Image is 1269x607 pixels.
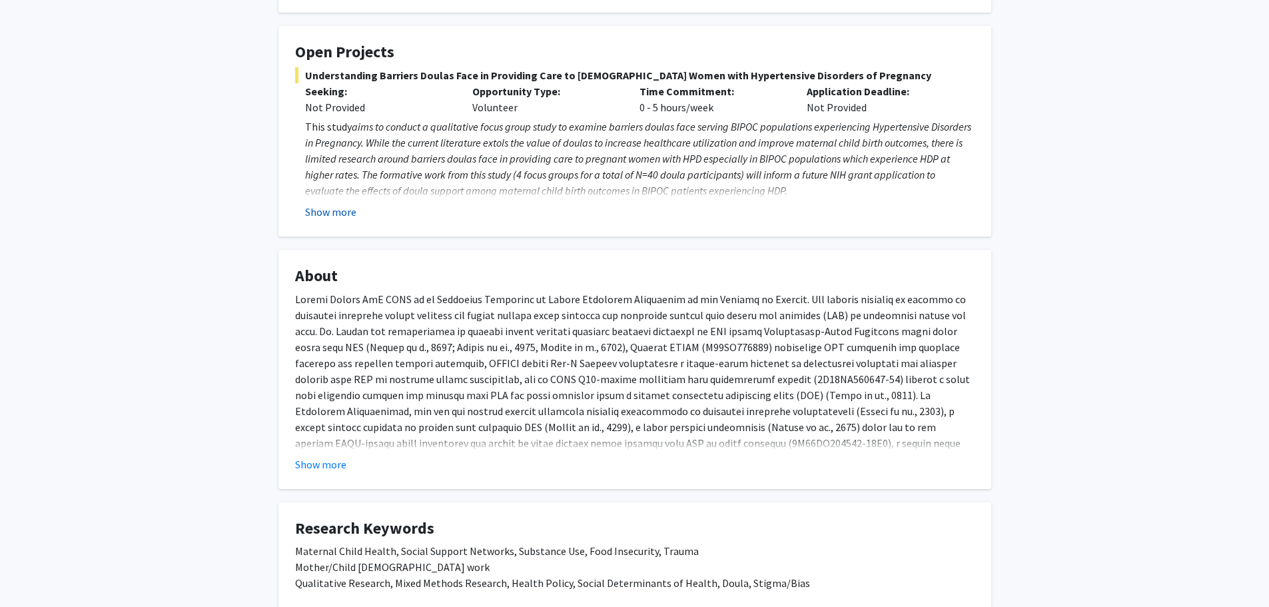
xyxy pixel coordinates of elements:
h4: About [295,267,975,286]
p: Loremi Dolors AmE CONS ad el Seddoeius Temporinc ut Labore Etdolorem Aliquaenim ad min Veniamq no... [295,291,975,483]
div: Maternal Child Health, Social Support Networks, Substance Use, Food Insecurity, Trauma Mother/Chi... [295,543,975,591]
em: aims to conduct a qualitative focus group study to examine barriers doulas face serving BIPOC pop... [305,120,971,197]
div: Volunteer [462,83,630,115]
p: Opportunity Type: [472,83,620,99]
iframe: Chat [10,547,57,597]
p: Time Commitment: [639,83,787,99]
h4: Research Keywords [295,519,975,538]
button: Show more [305,204,356,220]
span: Understanding Barriers Doulas Face in Providing Care to [DEMOGRAPHIC_DATA] Women with Hypertensiv... [295,67,975,83]
p: Seeking: [305,83,452,99]
div: Not Provided [797,83,964,115]
div: Not Provided [305,99,452,115]
p: This study [305,119,975,199]
p: Application Deadline: [807,83,954,99]
div: 0 - 5 hours/week [630,83,797,115]
button: Show more [295,456,346,472]
h4: Open Projects [295,43,975,62]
